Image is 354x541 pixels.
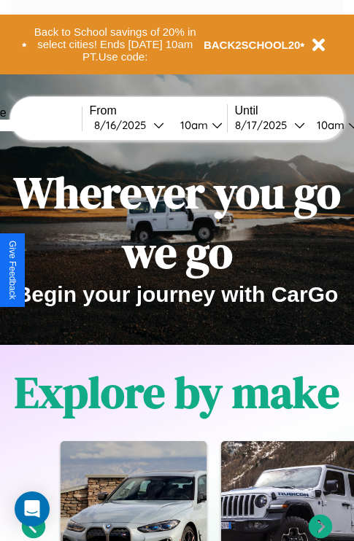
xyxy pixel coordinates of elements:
[27,22,204,67] button: Back to School savings of 20% in select cities! Ends [DATE] 10am PT.Use code:
[15,491,50,526] div: Open Intercom Messenger
[309,118,348,132] div: 10am
[169,117,227,133] button: 10am
[204,39,301,51] b: BACK2SCHOOL20
[7,241,18,300] div: Give Feedback
[235,118,294,132] div: 8 / 17 / 2025
[90,117,169,133] button: 8/16/2025
[15,362,339,422] h1: Explore by make
[90,104,227,117] label: From
[94,118,153,132] div: 8 / 16 / 2025
[173,118,212,132] div: 10am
